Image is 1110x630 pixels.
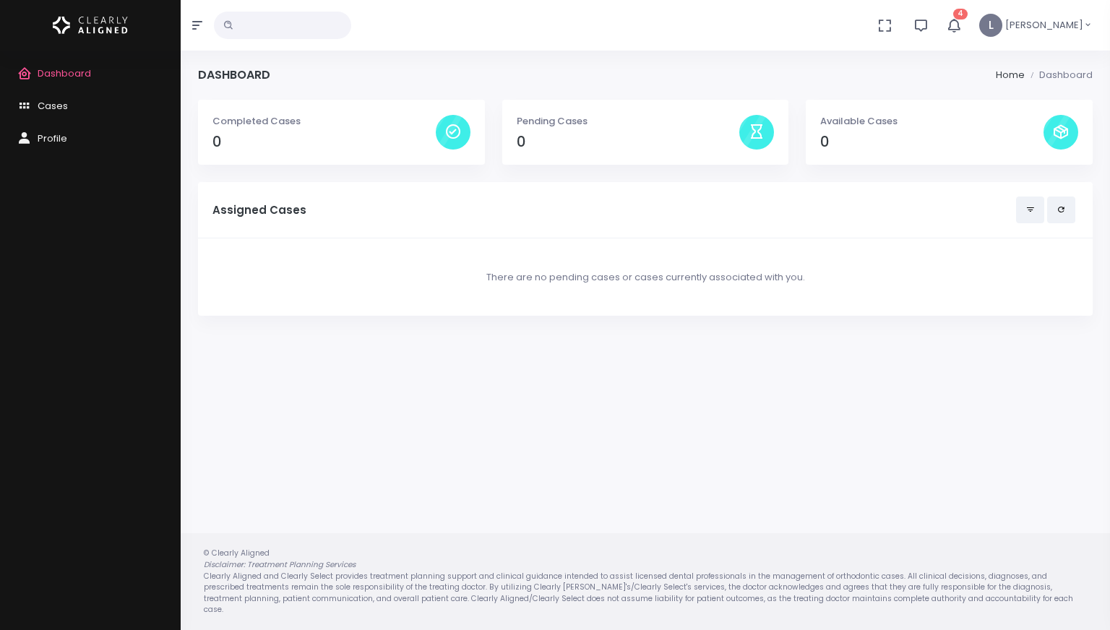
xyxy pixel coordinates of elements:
[953,9,968,20] span: 4
[820,114,1044,129] p: Available Cases
[189,548,1101,616] div: © Clearly Aligned Clearly Aligned and Clearly Select provides treatment planning support and clin...
[38,99,68,113] span: Cases
[38,66,91,80] span: Dashboard
[1025,68,1093,82] li: Dashboard
[979,14,1002,37] span: L
[212,134,436,150] h4: 0
[996,68,1025,82] li: Home
[204,559,356,570] em: Disclaimer: Treatment Planning Services
[820,134,1044,150] h4: 0
[212,114,436,129] p: Completed Cases
[517,134,740,150] h4: 0
[517,114,740,129] p: Pending Cases
[38,131,67,145] span: Profile
[212,253,1078,302] div: There are no pending cases or cases currently associated with you.
[198,68,270,82] h4: Dashboard
[1005,18,1083,33] span: [PERSON_NAME]
[212,204,1016,217] h5: Assigned Cases
[53,10,128,40] img: Logo Horizontal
